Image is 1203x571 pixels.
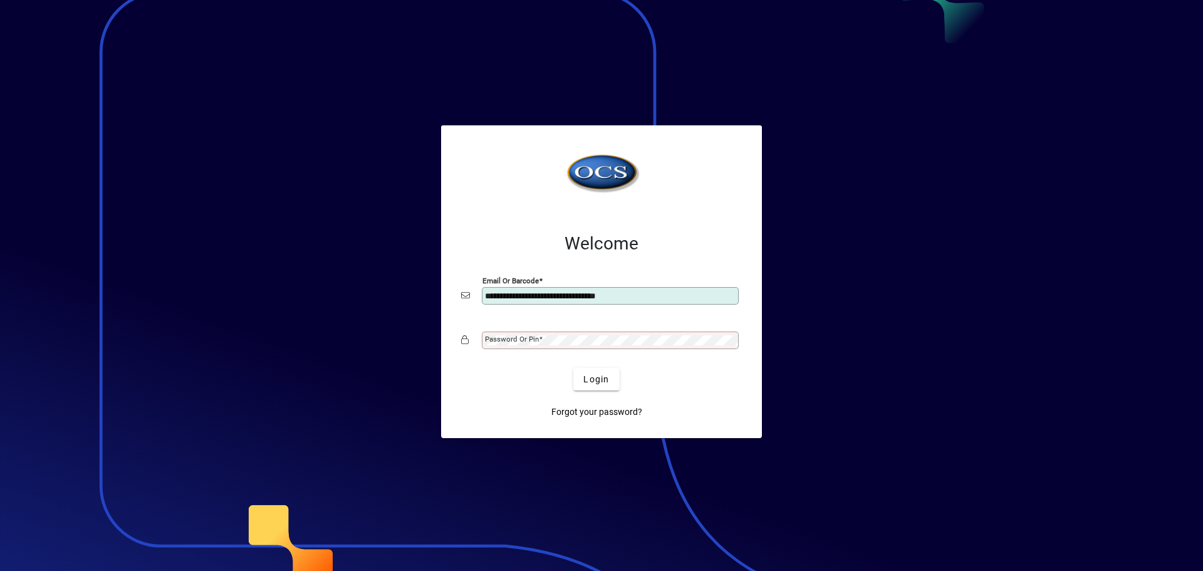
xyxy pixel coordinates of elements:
mat-label: Password or Pin [485,335,539,343]
span: Login [583,373,609,386]
h2: Welcome [461,233,742,254]
span: Forgot your password? [551,406,642,419]
a: Forgot your password? [546,401,647,423]
mat-label: Email or Barcode [482,276,539,285]
button: Login [573,368,619,390]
